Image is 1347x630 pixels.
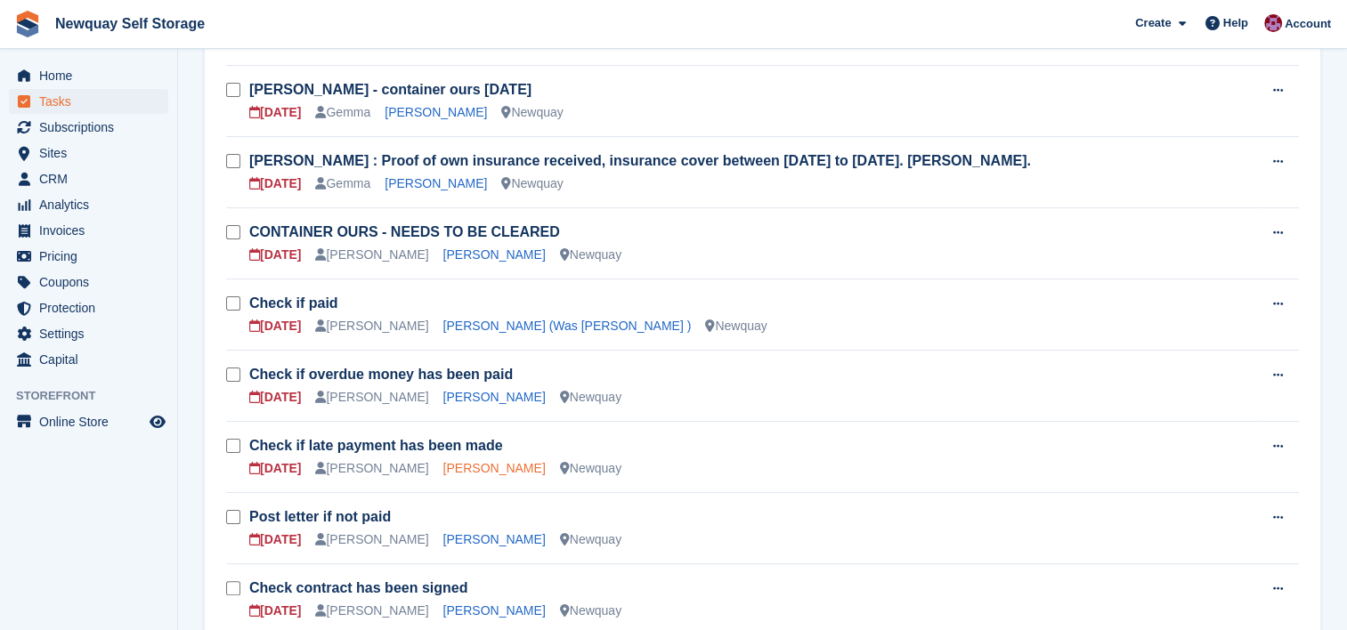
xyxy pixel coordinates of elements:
[560,246,621,264] div: Newquay
[39,166,146,191] span: CRM
[315,388,428,407] div: [PERSON_NAME]
[443,532,546,546] a: [PERSON_NAME]
[443,319,692,333] a: [PERSON_NAME] (Was [PERSON_NAME] )
[39,218,146,243] span: Invoices
[249,509,391,524] a: Post letter if not paid
[9,321,168,346] a: menu
[249,295,338,311] a: Check if paid
[560,459,621,478] div: Newquay
[9,89,168,114] a: menu
[705,317,767,335] div: Newquay
[315,459,428,478] div: [PERSON_NAME]
[9,115,168,140] a: menu
[249,317,301,335] div: [DATE]
[249,174,301,193] div: [DATE]
[315,317,428,335] div: [PERSON_NAME]
[315,103,370,122] div: Gemma
[1223,14,1248,32] span: Help
[9,218,168,243] a: menu
[249,438,503,453] a: Check if late payment has been made
[39,89,146,114] span: Tasks
[39,141,146,166] span: Sites
[39,270,146,295] span: Coupons
[315,174,370,193] div: Gemma
[249,103,301,122] div: [DATE]
[249,388,301,407] div: [DATE]
[1135,14,1171,32] span: Create
[16,387,177,405] span: Storefront
[9,166,168,191] a: menu
[1285,15,1331,33] span: Account
[9,141,168,166] a: menu
[315,246,428,264] div: [PERSON_NAME]
[443,603,546,618] a: [PERSON_NAME]
[501,174,563,193] div: Newquay
[9,63,168,88] a: menu
[560,602,621,620] div: Newquay
[443,247,546,262] a: [PERSON_NAME]
[39,321,146,346] span: Settings
[39,115,146,140] span: Subscriptions
[9,347,168,372] a: menu
[501,103,563,122] div: Newquay
[249,224,560,239] a: CONTAINER OURS - NEEDS TO BE CLEARED
[443,461,546,475] a: [PERSON_NAME]
[249,246,301,264] div: [DATE]
[385,176,487,190] a: [PERSON_NAME]
[249,367,513,382] a: Check if overdue money has been paid
[39,192,146,217] span: Analytics
[48,9,212,38] a: Newquay Self Storage
[39,347,146,372] span: Capital
[39,409,146,434] span: Online Store
[315,530,428,549] div: [PERSON_NAME]
[385,105,487,119] a: [PERSON_NAME]
[9,270,168,295] a: menu
[315,602,428,620] div: [PERSON_NAME]
[9,244,168,269] a: menu
[9,409,168,434] a: menu
[443,390,546,404] a: [PERSON_NAME]
[249,459,301,478] div: [DATE]
[249,153,1031,168] a: [PERSON_NAME] : Proof of own insurance received, insurance cover between [DATE] to [DATE]. [PERSO...
[39,63,146,88] span: Home
[9,295,168,320] a: menu
[147,411,168,432] a: Preview store
[39,244,146,269] span: Pricing
[249,530,301,549] div: [DATE]
[249,580,467,595] a: Check contract has been signed
[249,602,301,620] div: [DATE]
[560,388,621,407] div: Newquay
[9,192,168,217] a: menu
[249,82,531,97] a: [PERSON_NAME] - container ours [DATE]
[14,11,41,37] img: stora-icon-8386f47178a22dfd0bd8f6a31ec36ba5ce8667c1dd55bd0f319d3a0aa187defe.svg
[560,530,621,549] div: Newquay
[1264,14,1282,32] img: Paul Upson
[39,295,146,320] span: Protection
